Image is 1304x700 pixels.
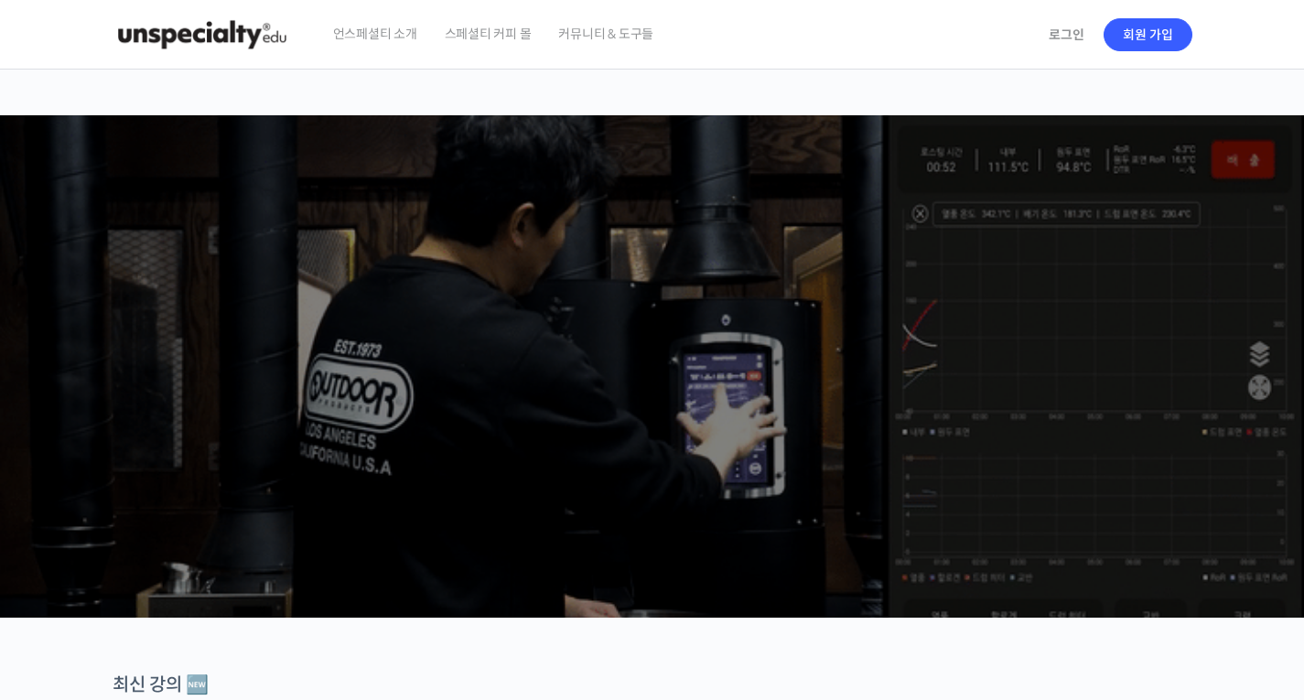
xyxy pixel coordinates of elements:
[113,673,1192,697] div: 최신 강의 🆕
[1104,18,1192,51] a: 회원 가입
[18,381,1287,406] p: 시간과 장소에 구애받지 않고, 검증된 커리큘럼으로
[1038,14,1095,56] a: 로그인
[18,280,1287,372] p: [PERSON_NAME]을 다하는 당신을 위해, 최고와 함께 만든 커피 클래스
